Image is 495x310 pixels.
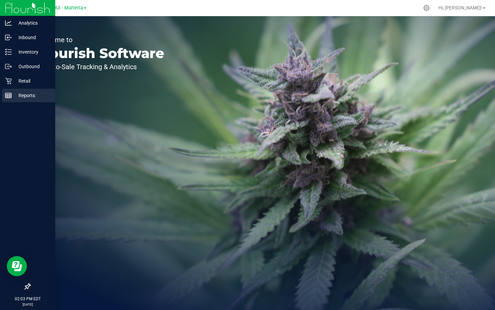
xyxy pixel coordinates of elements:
p: Outbound [12,62,52,71]
p: [DATE] [3,302,52,307]
inline-svg: Analytics [5,20,12,26]
p: Welcome to [36,36,164,43]
p: Reports [12,91,52,100]
span: GA3 - Marietta [51,5,83,11]
span: Hi, [PERSON_NAME]! [438,5,482,10]
inline-svg: Outbound [5,63,12,70]
p: Analytics [12,19,52,27]
p: Retail [12,77,52,85]
p: Seed-to-Sale Tracking & Analytics [36,63,164,70]
inline-svg: Inbound [5,34,12,41]
div: Manage settings [422,5,431,11]
p: Inventory [12,48,52,56]
p: 02:03 PM EDT [3,296,52,302]
p: Flourish Software [36,47,164,60]
inline-svg: Inventory [5,49,12,55]
p: Inbound [12,33,52,41]
inline-svg: Retail [5,78,12,84]
iframe: Resource center [7,256,27,276]
inline-svg: Reports [5,92,12,99]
